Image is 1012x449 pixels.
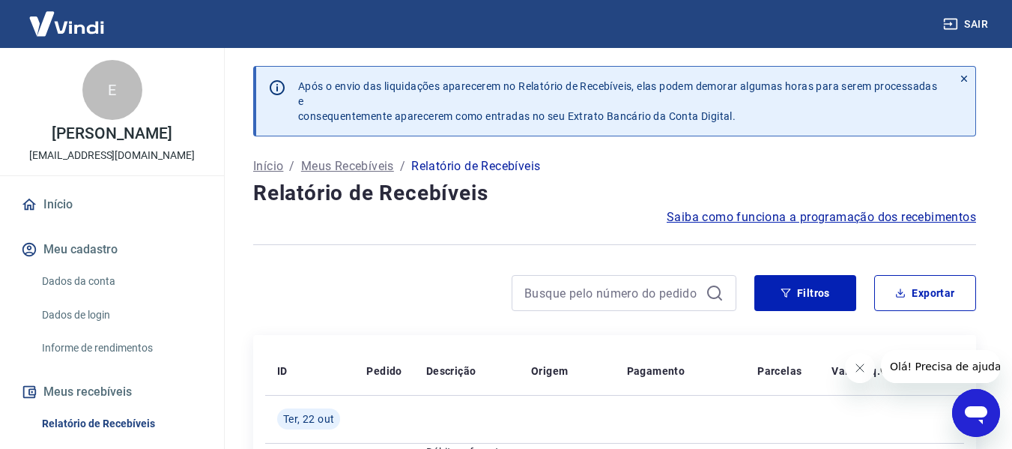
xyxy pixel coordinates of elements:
button: Filtros [754,275,856,311]
span: Ter, 22 out [283,412,334,427]
iframe: Mensagem da empresa [881,350,1000,383]
p: Após o envio das liquidações aparecerem no Relatório de Recebíveis, elas podem demorar algumas ho... [298,79,941,124]
p: Parcelas [757,364,802,379]
h4: Relatório de Recebíveis [253,178,976,208]
a: Dados da conta [36,266,206,297]
p: Origem [531,364,568,379]
a: Dados de login [36,300,206,331]
img: Vindi [18,1,115,46]
iframe: Botão para abrir a janela de mensagens [952,389,1000,437]
a: Saiba como funciona a programação dos recebimentos [667,208,976,226]
div: E [82,60,142,120]
p: / [400,157,405,175]
p: Descrição [426,364,476,379]
button: Exportar [874,275,976,311]
p: [EMAIL_ADDRESS][DOMAIN_NAME] [29,148,195,163]
button: Meu cadastro [18,233,206,266]
p: Pedido [366,364,402,379]
p: Valor Líq. [831,364,880,379]
p: ID [277,364,288,379]
button: Meus recebíveis [18,376,206,409]
a: Início [253,157,283,175]
p: [PERSON_NAME] [52,126,172,142]
p: Pagamento [627,364,685,379]
a: Início [18,188,206,221]
span: Olá! Precisa de ajuda? [9,10,126,22]
iframe: Fechar mensagem [845,353,875,383]
input: Busque pelo número do pedido [524,282,700,304]
a: Informe de rendimentos [36,333,206,364]
p: / [289,157,294,175]
a: Relatório de Recebíveis [36,409,206,439]
button: Sair [940,10,994,38]
p: Relatório de Recebíveis [411,157,540,175]
a: Meus Recebíveis [301,157,394,175]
